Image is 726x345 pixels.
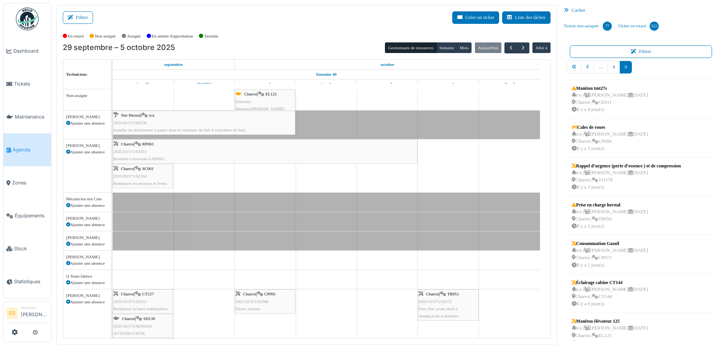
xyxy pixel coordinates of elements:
div: 77 [603,22,612,31]
span: AUTOSECURITE [113,331,145,336]
button: Suivant [517,42,529,53]
div: [PERSON_NAME] [66,215,108,222]
div: Ajouter une absence [66,120,108,126]
a: Équipements [3,199,51,232]
div: Ajouter une absence [66,241,108,247]
a: 9 [620,61,632,73]
button: Gestionnaire de ressources [385,42,436,53]
a: … [594,61,608,73]
a: Maintenance [3,100,51,133]
div: Ajouter une absence [66,222,108,228]
div: n/a | [PERSON_NAME] [DATE] Charroi | TR050 Il y a 3 jour(s) [572,208,648,230]
span: Vacances [113,194,135,200]
div: Manitou tmt27s [572,85,648,92]
a: Tickets non-assignés [561,16,615,36]
span: Stock [14,245,48,252]
a: 3 octobre 2025 [380,80,394,89]
div: n/a | [PERSON_NAME] [DATE] Charroi | CE011 Il y a 4 jour(s) [572,92,648,114]
button: Précédent [504,42,517,53]
a: Zones [3,166,51,199]
button: Filtrer [63,11,93,24]
span: EL121 [265,92,277,96]
span: RP063 [142,142,154,146]
div: Q Team fabrice [66,273,108,279]
a: Éclairage cabine CT144n/a |[PERSON_NAME][DATE] Charroi |CT144Il y a 0 jour(s) [570,277,650,310]
label: Terminé [204,33,218,39]
a: Rappel d’urgence (perte d’essence ) et de compressionn/a |[PERSON_NAME][DATE] Charroi |VO178Il y ... [570,161,683,193]
div: n/a | [PERSON_NAME] [DATE] Charroi | VO178 Il y a 3 jour(s) [572,169,681,191]
div: Ajouter une absence [66,260,108,267]
span: Charroi [121,142,134,146]
div: Ajouter une absence [66,279,108,286]
a: 8 [608,61,620,73]
div: n/a | [PERSON_NAME] [DATE] Charroi | CP073 Il y a 2 jour(s) [572,247,648,269]
span: Dashboard [13,47,48,55]
span: CP091 [264,292,276,296]
span: Site Herstal [121,113,141,117]
span: Charroi [121,166,134,171]
div: | [236,91,295,112]
label: En retard [68,33,84,39]
li: GS [6,308,18,319]
div: Cales de roues [572,124,648,131]
a: GS Manager[PERSON_NAME] [6,305,48,323]
a: 29 septembre 2025 [162,60,185,69]
div: | [113,290,172,312]
div: Prise en charge herstal [572,201,648,208]
div: n/a | [PERSON_NAME] [DATE] Charroi | CP094 Il y a 3 jour(s) [572,131,648,153]
span: n/a [149,113,154,117]
a: 5 octobre 2025 [502,80,517,89]
button: Aller à [532,42,550,53]
span: Agenda [12,146,48,153]
a: 1 octobre 2025 [379,60,396,69]
span: SC001 [142,166,154,171]
a: 4 octobre 2025 [441,80,456,89]
div: Ajouter une absence [66,202,108,209]
span: Équipements [15,212,48,219]
span: Remplacer la barre stabilisatrice [113,306,168,311]
div: Consommation Gasoil [572,240,648,247]
span: Charroi [243,292,256,296]
a: Prise en charge herstaln/a |[PERSON_NAME][DATE] Charroi |TR050Il y a 3 jour(s) [570,200,650,232]
span: 2025/10/371/02551 [113,149,147,154]
a: Consommation Gasoiln/a |[PERSON_NAME][DATE] Charroi |CP073Il y a 2 jour(s) [570,238,650,271]
div: | [419,290,478,320]
span: 2025/10/371/02573 [419,299,452,304]
div: 322 [650,22,659,31]
span: Pare choc avant droit a changé,éclat et peinture [419,306,459,318]
span: Tickets [14,80,48,87]
a: Agenda [3,133,51,166]
span: TR051 [447,292,459,296]
span: Maintenance [15,113,48,120]
span: Techniciens [66,72,87,76]
label: Non assigné [95,33,116,39]
span: 2025/09/371/02394 [113,174,147,178]
span: Zones [12,179,48,186]
div: Cacher [561,5,721,16]
button: Liste des tâches [502,11,551,24]
div: [PERSON_NAME] [66,234,108,241]
span: 2025/10/371/M/00564 [113,324,152,328]
a: Stock [3,232,51,265]
span: 2025/10/371/02533 [113,299,147,304]
span: Remplacer les moyeux et freins [113,181,167,186]
nav: pager [567,61,715,80]
a: 29 septembre 2025 [135,80,151,89]
a: 30 septembre 2025 [195,80,213,89]
span: 2025/10/371/02580 [236,299,269,304]
div: Ajouter une absence [66,149,108,155]
button: Filtrer [570,45,712,58]
img: Badge_color-CXgf-gQk.svg [16,8,39,30]
span: Charroi [122,316,135,321]
span: CT127 [142,292,154,296]
button: Semaine [436,42,457,53]
span: Installer un distributeur à papier dans le container du hall A (container du bas) [113,128,245,132]
span: Vacances [113,233,135,239]
div: [PERSON_NAME] [66,142,108,149]
button: Aujourd'hui [475,42,501,53]
div: Rappel d’urgence (perte d’essence ) et de compression [572,162,681,169]
div: | [236,290,295,312]
span: Charroi [244,92,257,96]
span: Entretien Manitou/[PERSON_NAME] [236,99,285,111]
a: 1 octobre 2025 [258,80,273,89]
